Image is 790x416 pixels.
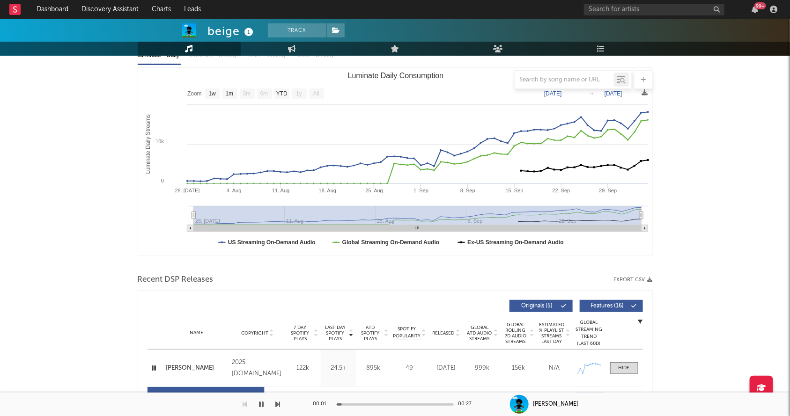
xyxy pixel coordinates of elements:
[467,364,498,373] div: 999k
[288,325,313,342] span: 7 Day Spotify Plays
[148,387,264,411] div: All DSP Consumption
[467,325,493,342] span: Global ATD Audio Streams
[576,392,603,408] div: Daily
[241,330,268,336] span: Copyright
[413,188,428,193] text: 1. Sep
[144,114,151,174] text: Luminate Daily Streams
[323,364,354,373] div: 24.5k
[208,91,216,97] text: 1w
[296,91,302,97] text: 1y
[208,23,256,39] div: beige
[175,188,199,193] text: 28. [DATE]
[161,178,163,183] text: 0
[539,322,565,344] span: Estimated % Playlist Streams Last Day
[754,2,766,9] div: 99 +
[431,364,462,373] div: [DATE]
[467,239,564,246] text: Ex-US Streaming On-Demand Audio
[232,357,283,380] div: 2025 [DOMAIN_NAME]
[272,188,289,193] text: 11. Aug
[358,325,383,342] span: ATD Spotify Plays
[599,188,617,193] text: 29. Sep
[288,364,318,373] div: 122k
[460,188,475,193] text: 8. Sep
[533,400,579,409] div: [PERSON_NAME]
[155,139,164,144] text: 10k
[323,325,348,342] span: Last Day Spotify Plays
[166,329,228,336] div: Name
[586,303,629,309] span: Features ( 16 )
[393,326,421,340] span: Spotify Popularity
[605,90,622,97] text: [DATE]
[358,364,389,373] div: 895k
[608,392,641,408] div: Weekly
[539,364,570,373] div: N/A
[614,277,653,283] button: Export CSV
[187,91,202,97] text: Zoom
[515,76,614,84] input: Search by song name or URL
[509,300,573,312] button: Originals(5)
[433,330,455,336] span: Released
[580,300,643,312] button: Features(16)
[458,399,477,410] div: 00:27
[138,274,214,285] span: Recent DSP Releases
[552,188,570,193] text: 22. Sep
[393,364,426,373] div: 49
[575,319,603,347] div: Global Streaming Trend (Last 60D)
[503,364,534,373] div: 156k
[313,399,332,410] div: 00:01
[589,90,594,97] text: →
[365,188,383,193] text: 25. Aug
[228,239,316,246] text: US Streaming On-Demand Audio
[516,303,559,309] span: Originals ( 5 )
[138,68,653,255] svg: Luminate Daily Consumption
[260,91,268,97] text: 6m
[544,90,562,97] text: [DATE]
[752,6,758,13] button: 99+
[313,91,319,97] text: All
[243,91,251,97] text: 3m
[584,4,724,15] input: Search for artists
[268,23,326,37] button: Track
[166,364,228,373] a: [PERSON_NAME]
[138,48,181,64] div: Luminate - Daily
[225,91,233,97] text: 1m
[227,188,241,193] text: 4. Aug
[318,188,336,193] text: 18. Aug
[503,322,529,344] span: Global Rolling 7D Audio Streams
[505,188,523,193] text: 15. Sep
[342,239,439,246] text: Global Streaming On-Demand Audio
[276,91,287,97] text: YTD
